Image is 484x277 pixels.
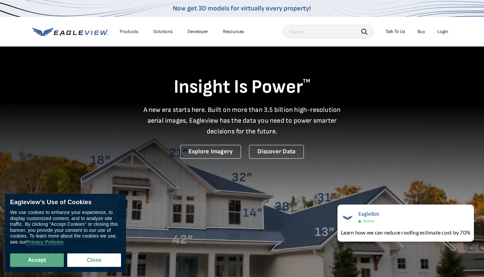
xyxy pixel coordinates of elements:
input: Search [283,25,374,38]
div: Solutions [153,29,173,35]
span: Online [363,219,374,224]
div: Talk To Us [386,29,405,35]
sup: TM [303,78,310,84]
div: Products [120,29,138,35]
button: Accept [10,253,64,267]
a: Now get 3D models for virtually every property! [173,4,311,12]
div: Resources [223,29,244,35]
span: EagleBot [358,211,379,217]
img: EagleBot [341,211,354,224]
a: Buy [417,29,425,35]
a: Privacy Policies [26,239,63,245]
p: A new era starts here. Built on more than 3.5 billion high-resolution aerial images, Eagleview ha... [139,104,345,137]
button: Close [67,253,121,267]
a: Discover Data [249,145,304,159]
div: Eagleview’s Use of Cookies [10,199,121,206]
div: We use cookies to enhance your experience, to display customized content, and to analyze site tra... [10,210,121,245]
a: Explore Imagery [180,145,241,159]
div: Login [437,29,448,35]
a: Developer [188,29,208,35]
div: Learn how we can reduce roofing estimate cost by 70% [341,228,471,237]
h1: Insight Is Power [32,75,452,99]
